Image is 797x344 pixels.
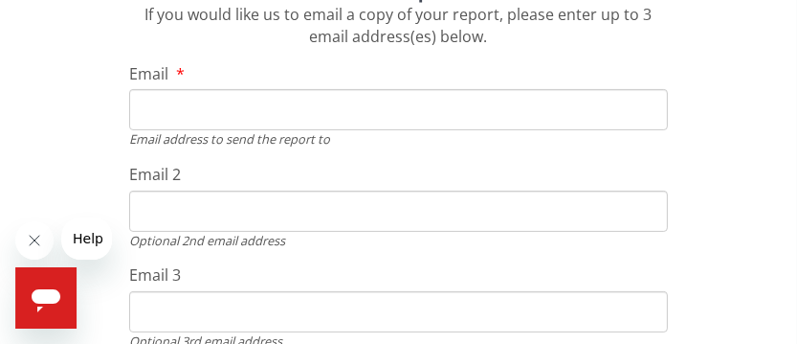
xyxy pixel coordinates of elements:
div: Email address to send the report to [129,130,667,148]
iframe: Button to launch messaging window [15,267,77,329]
span: Email [129,63,168,84]
span: Email 2 [129,164,181,185]
span: If you would like us to email a copy of your report, please enter up to 3 email address(es) below. [144,4,652,47]
span: Email 3 [129,264,181,286]
div: Optional 2nd email address [129,232,667,249]
iframe: Close message [15,221,54,260]
iframe: Message from company [61,218,112,260]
